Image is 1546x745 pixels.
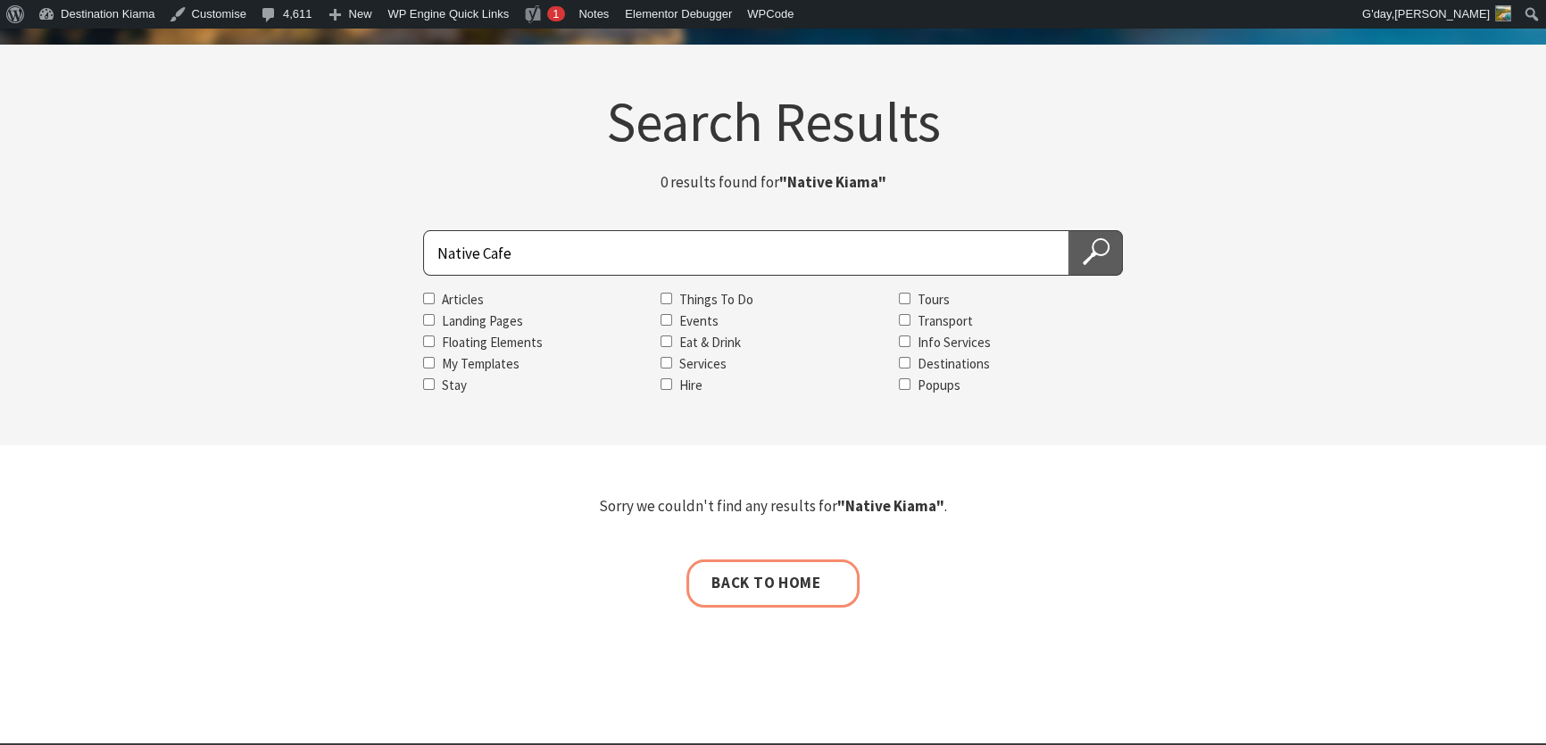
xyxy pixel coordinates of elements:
label: Transport [918,312,973,329]
label: Hire [679,377,702,393]
label: Eat & Drink [679,334,741,351]
span: 1 [553,7,559,21]
strong: "Native Kiama" [779,172,886,192]
label: Popups [918,377,960,393]
label: Floating Elements [442,334,543,351]
input: Search for: [423,230,1069,276]
p: 0 results found for [550,170,996,195]
label: Services [679,355,727,372]
label: Events [679,312,719,329]
label: Tours [918,291,950,308]
label: Stay [442,377,467,393]
label: Destinations [918,355,990,372]
a: Back to home [686,559,859,607]
label: My Templates [442,355,519,372]
p: Sorry we couldn't find any results for . [245,494,1301,518]
strong: "Native Kiama" [837,496,944,516]
label: Landing Pages [442,312,523,329]
h1: Search Results [245,94,1301,149]
span: [PERSON_NAME] [1394,7,1490,21]
label: Things To Do [679,291,753,308]
label: Articles [442,291,484,308]
label: Info Services [918,334,991,351]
